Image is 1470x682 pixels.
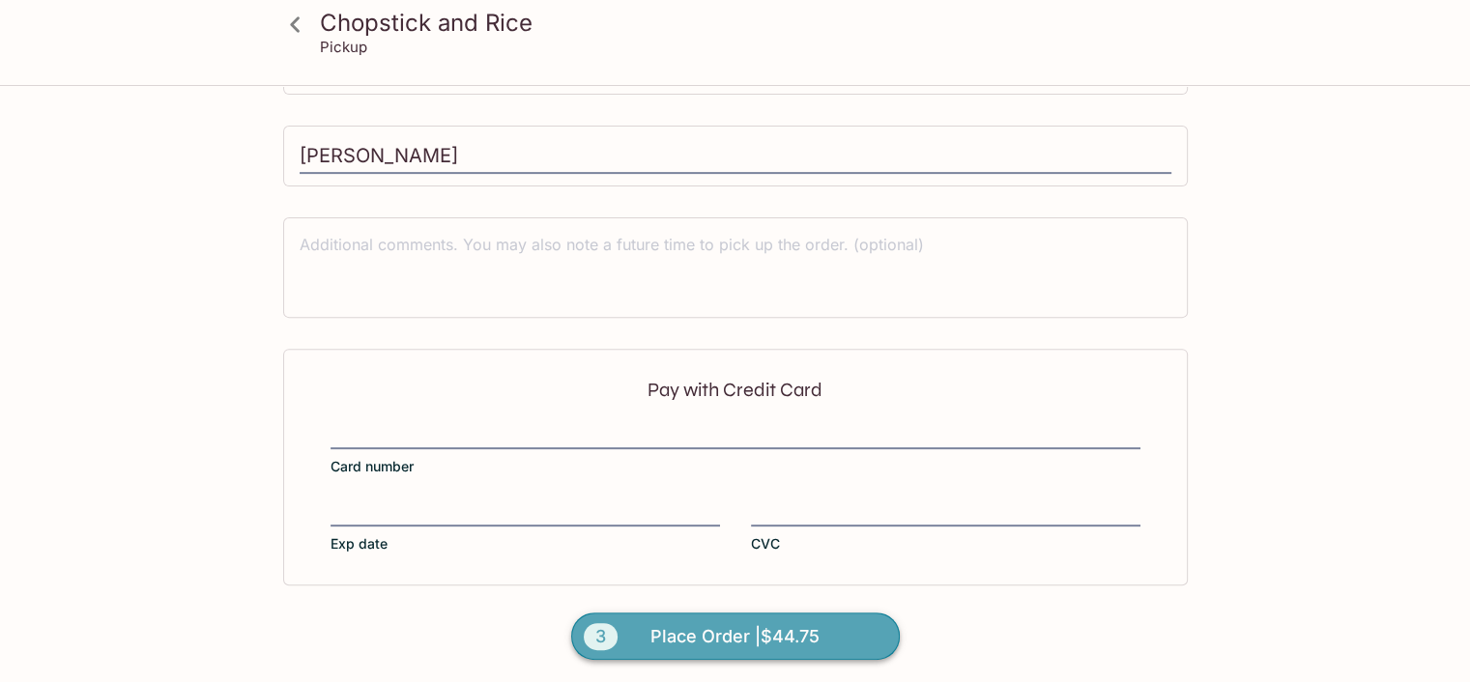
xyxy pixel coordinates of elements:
[751,501,1140,523] iframe: Secure CVC input frame
[331,501,720,523] iframe: Secure expiration date input frame
[331,381,1140,399] p: Pay with Credit Card
[320,38,367,56] p: Pickup
[650,621,820,652] span: Place Order | $44.75
[751,534,780,554] span: CVC
[584,623,618,650] span: 3
[331,457,414,476] span: Card number
[300,138,1171,175] input: Enter first and last name
[331,424,1140,445] iframe: Secure card number input frame
[331,534,388,554] span: Exp date
[320,8,1184,38] h3: Chopstick and Rice
[571,612,900,661] button: 3Place Order |$44.75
